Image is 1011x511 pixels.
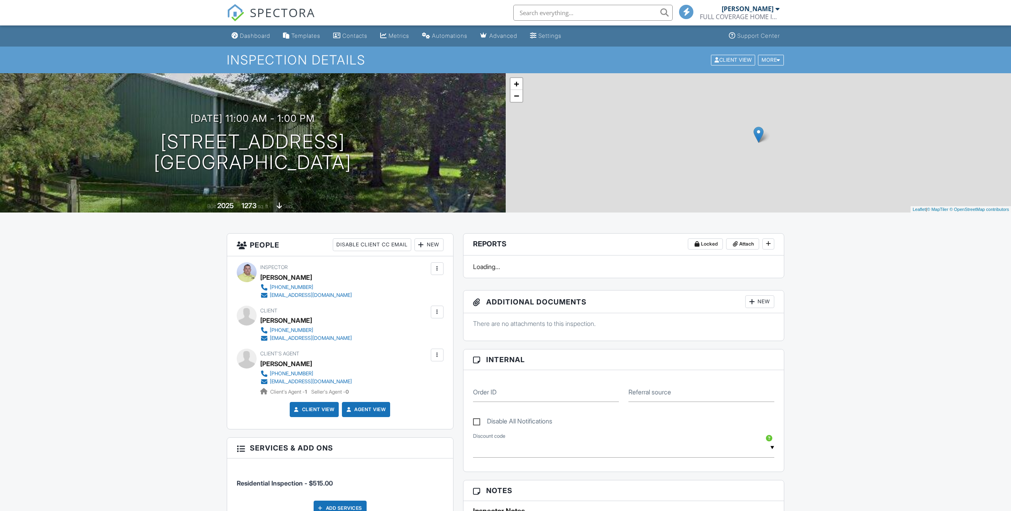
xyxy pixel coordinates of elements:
[432,32,467,39] div: Automations
[260,271,312,283] div: [PERSON_NAME]
[283,203,292,209] span: slab
[473,388,497,396] label: Order ID
[389,32,409,39] div: Metrics
[489,32,517,39] div: Advanced
[237,479,333,487] span: Residential Inspection - $515.00
[473,319,775,328] p: There are no attachments to this inspection.
[241,201,257,210] div: 1273
[291,32,320,39] div: Templates
[726,29,783,43] a: Support Center
[260,334,352,342] a: [EMAIL_ADDRESS][DOMAIN_NAME]
[463,480,784,501] h3: Notes
[913,207,926,212] a: Leaflet
[270,389,308,395] span: Client's Agent -
[346,389,349,395] strong: 0
[700,13,779,21] div: FULL COVERAGE HOME INSPECTIONS
[510,78,522,90] a: Zoom in
[737,32,780,39] div: Support Center
[473,433,505,440] label: Discount code
[270,371,313,377] div: [PHONE_NUMBER]
[260,378,352,386] a: [EMAIL_ADDRESS][DOMAIN_NAME]
[414,238,444,251] div: New
[270,292,352,298] div: [EMAIL_ADDRESS][DOMAIN_NAME]
[311,389,349,395] span: Seller's Agent -
[260,264,288,270] span: Inspector
[293,406,335,413] a: Client View
[258,203,269,209] span: sq. ft.
[227,11,315,27] a: SPECTORA
[240,32,270,39] div: Dashboard
[217,201,234,210] div: 2025
[710,57,757,62] a: Client View
[333,238,411,251] div: Disable Client CC Email
[473,417,552,427] label: Disable All Notifications
[463,349,784,370] h3: Internal
[270,335,352,341] div: [EMAIL_ADDRESS][DOMAIN_NAME]
[190,113,315,124] h3: [DATE] 11:00 am - 1:00 pm
[527,29,565,43] a: Settings
[227,234,453,256] h3: People
[280,29,324,43] a: Templates
[510,90,522,102] a: Zoom out
[513,5,673,21] input: Search everything...
[227,53,785,67] h1: Inspection Details
[227,438,453,458] h3: Services & Add ons
[911,206,1011,213] div: |
[207,203,216,209] span: Built
[270,284,313,291] div: [PHONE_NUMBER]
[250,4,315,21] span: SPECTORA
[260,291,352,299] a: [EMAIL_ADDRESS][DOMAIN_NAME]
[628,388,671,396] label: Referral source
[538,32,561,39] div: Settings
[260,326,352,334] a: [PHONE_NUMBER]
[758,55,784,65] div: More
[270,327,313,334] div: [PHONE_NUMBER]
[227,4,244,21] img: The Best Home Inspection Software - Spectora
[745,295,774,308] div: New
[260,370,352,378] a: [PHONE_NUMBER]
[950,207,1009,212] a: © OpenStreetMap contributors
[237,464,444,494] li: Service: Residential Inspection
[260,358,312,370] a: [PERSON_NAME]
[722,5,773,13] div: [PERSON_NAME]
[260,351,299,357] span: Client's Agent
[305,389,307,395] strong: 1
[154,131,351,174] h1: [STREET_ADDRESS] [GEOGRAPHIC_DATA]
[260,314,312,326] div: [PERSON_NAME]
[228,29,273,43] a: Dashboard
[477,29,520,43] a: Advanced
[711,55,755,65] div: Client View
[330,29,371,43] a: Contacts
[463,291,784,313] h3: Additional Documents
[345,406,386,413] a: Agent View
[419,29,471,43] a: Automations (Basic)
[270,378,352,385] div: [EMAIL_ADDRESS][DOMAIN_NAME]
[377,29,412,43] a: Metrics
[260,308,277,314] span: Client
[342,32,367,39] div: Contacts
[927,207,948,212] a: © MapTiler
[260,283,352,291] a: [PHONE_NUMBER]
